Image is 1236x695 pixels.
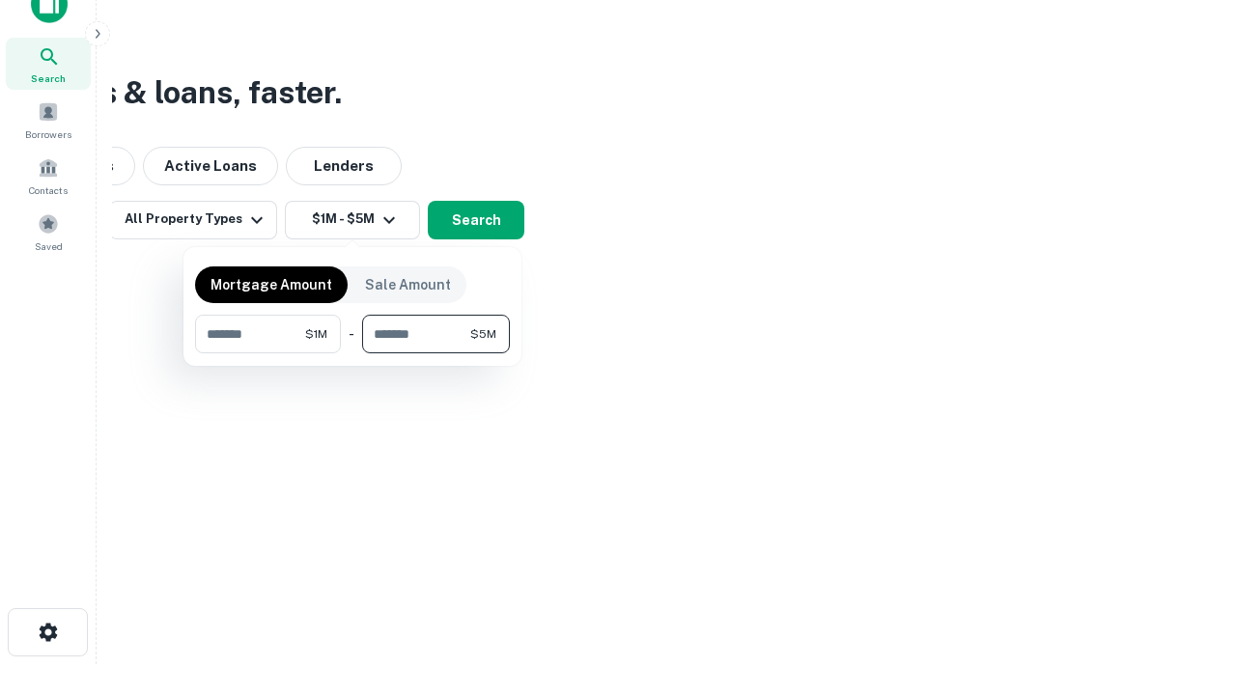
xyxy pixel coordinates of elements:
[365,274,451,295] p: Sale Amount
[1139,541,1236,633] iframe: Chat Widget
[211,274,332,295] p: Mortgage Amount
[305,325,327,343] span: $1M
[470,325,496,343] span: $5M
[349,315,354,353] div: -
